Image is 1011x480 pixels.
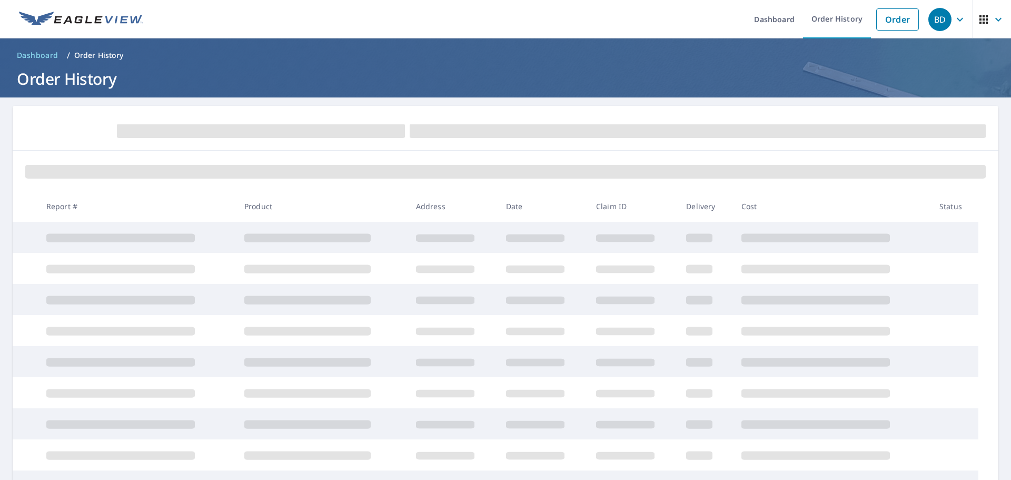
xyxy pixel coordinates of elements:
th: Address [408,191,498,222]
th: Delivery [678,191,732,222]
th: Product [236,191,408,222]
th: Claim ID [588,191,678,222]
th: Report # [38,191,236,222]
th: Cost [733,191,931,222]
li: / [67,49,70,62]
div: BD [928,8,951,31]
a: Dashboard [13,47,63,64]
th: Status [931,191,978,222]
a: Order [876,8,919,31]
h1: Order History [13,68,998,90]
img: EV Logo [19,12,143,27]
nav: breadcrumb [13,47,998,64]
p: Order History [74,50,124,61]
span: Dashboard [17,50,58,61]
th: Date [498,191,588,222]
